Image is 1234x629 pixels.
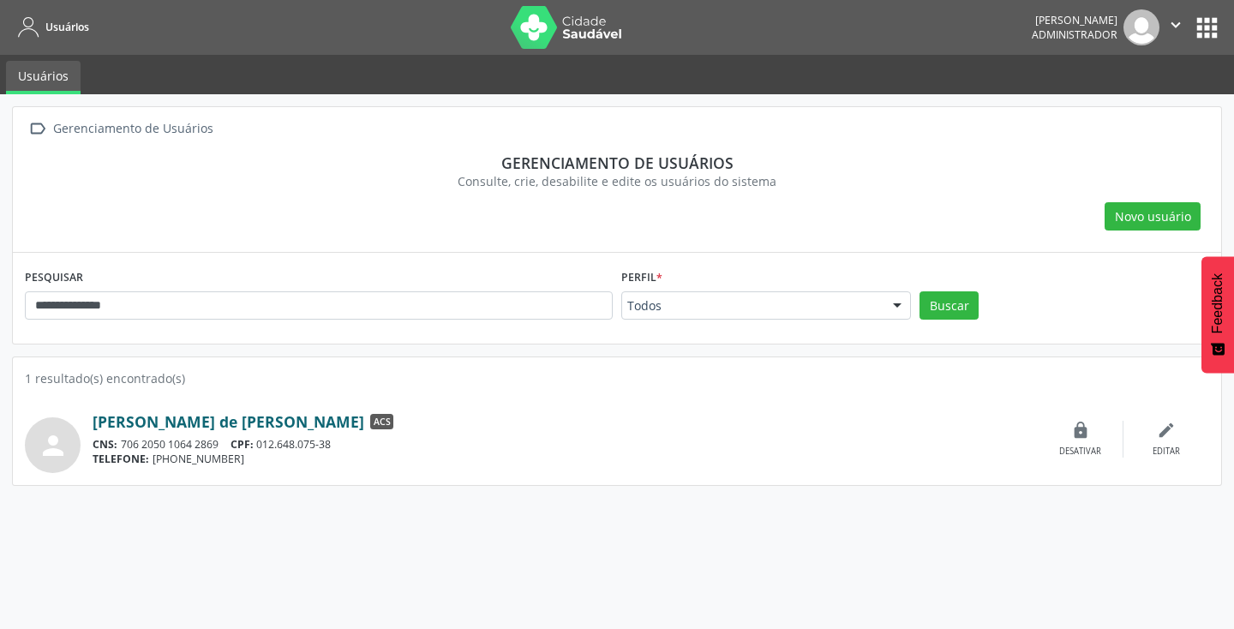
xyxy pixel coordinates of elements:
label: PESQUISAR [25,265,83,291]
div: [PERSON_NAME] [1032,13,1117,27]
span: Feedback [1210,273,1225,333]
button: Feedback - Mostrar pesquisa [1201,256,1234,373]
i: edit [1157,421,1176,440]
span: CNS: [93,437,117,452]
div: 1 resultado(s) encontrado(s) [25,369,1209,387]
label: Perfil [621,265,662,291]
a: [PERSON_NAME] de [PERSON_NAME] [93,412,364,431]
span: Todos [627,297,876,314]
span: TELEFONE: [93,452,149,466]
i:  [25,117,50,141]
i: lock [1071,421,1090,440]
a: Usuários [12,13,89,41]
div: Gerenciamento de Usuários [50,117,216,141]
button: apps [1192,13,1222,43]
div: Consulte, crie, desabilite e edite os usuários do sistema [37,172,1197,190]
div: 706 2050 1064 2869 012.648.075-38 [93,437,1038,452]
button: Buscar [920,291,979,320]
a:  Gerenciamento de Usuários [25,117,216,141]
div: Editar [1153,446,1180,458]
div: Desativar [1059,446,1101,458]
img: img [1123,9,1159,45]
i: person [38,430,69,461]
div: Gerenciamento de usuários [37,153,1197,172]
i:  [1166,15,1185,34]
button:  [1159,9,1192,45]
span: Usuários [45,20,89,34]
span: Administrador [1032,27,1117,42]
a: Usuários [6,61,81,94]
span: CPF: [231,437,254,452]
div: [PHONE_NUMBER] [93,452,1038,466]
span: Novo usuário [1115,207,1191,225]
button: Novo usuário [1105,202,1201,231]
span: ACS [370,414,393,429]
